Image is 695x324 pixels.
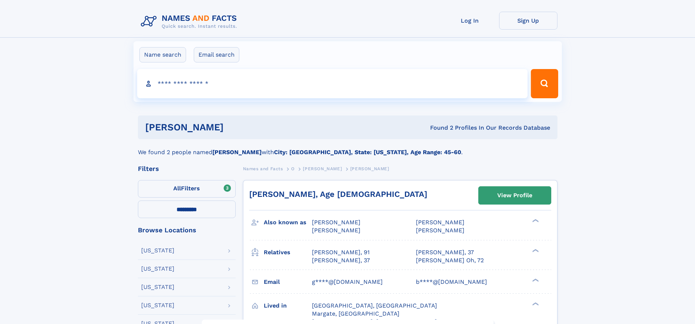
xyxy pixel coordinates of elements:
[138,165,236,172] div: Filters
[137,69,528,98] input: search input
[194,47,239,62] label: Email search
[416,248,474,256] a: [PERSON_NAME], 37
[291,166,295,171] span: O
[479,187,551,204] a: View Profile
[141,266,174,272] div: [US_STATE]
[312,256,370,264] a: [PERSON_NAME], 37
[530,218,539,223] div: ❯
[264,300,312,312] h3: Lived in
[530,301,539,306] div: ❯
[303,166,342,171] span: [PERSON_NAME]
[138,12,243,31] img: Logo Names and Facts
[312,248,370,256] a: [PERSON_NAME], 91
[416,256,484,264] a: [PERSON_NAME] Oh, 72
[141,302,174,308] div: [US_STATE]
[264,216,312,229] h3: Also known as
[416,219,464,226] span: [PERSON_NAME]
[264,276,312,288] h3: Email
[531,69,558,98] button: Search Button
[416,227,464,234] span: [PERSON_NAME]
[212,149,262,156] b: [PERSON_NAME]
[312,219,360,226] span: [PERSON_NAME]
[139,47,186,62] label: Name search
[145,123,327,132] h1: [PERSON_NAME]
[530,248,539,253] div: ❯
[138,180,236,198] label: Filters
[327,124,550,132] div: Found 2 Profiles In Our Records Database
[312,310,399,317] span: Margate, [GEOGRAPHIC_DATA]
[138,227,236,233] div: Browse Locations
[441,12,499,30] a: Log In
[350,166,389,171] span: [PERSON_NAME]
[249,190,427,199] a: [PERSON_NAME], Age [DEMOGRAPHIC_DATA]
[303,164,342,173] a: [PERSON_NAME]
[141,248,174,254] div: [US_STATE]
[264,246,312,259] h3: Relatives
[312,227,360,234] span: [PERSON_NAME]
[243,164,283,173] a: Names and Facts
[274,149,461,156] b: City: [GEOGRAPHIC_DATA], State: [US_STATE], Age Range: 45-60
[499,12,557,30] a: Sign Up
[138,139,557,157] div: We found 2 people named with .
[141,284,174,290] div: [US_STATE]
[530,278,539,282] div: ❯
[312,302,437,309] span: [GEOGRAPHIC_DATA], [GEOGRAPHIC_DATA]
[497,187,532,204] div: View Profile
[173,185,181,192] span: All
[291,164,295,173] a: O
